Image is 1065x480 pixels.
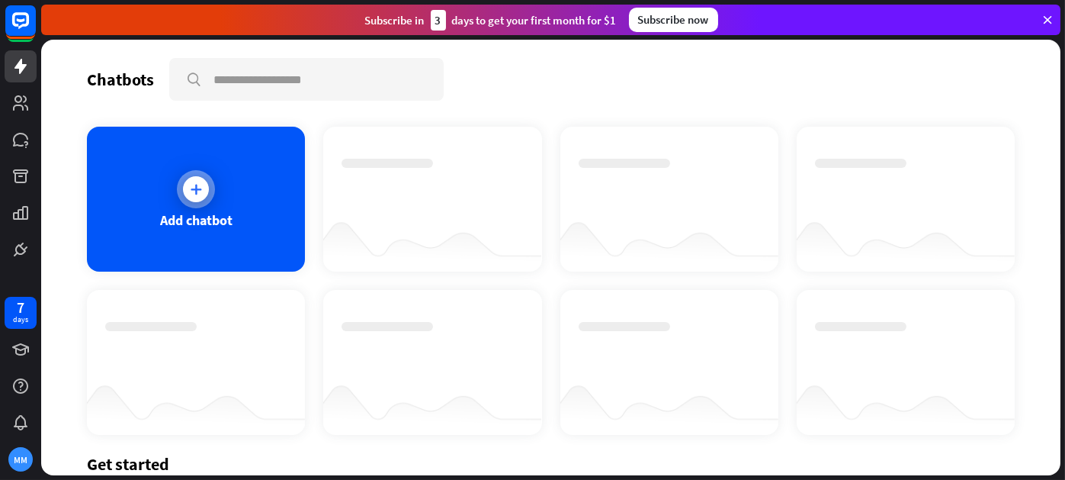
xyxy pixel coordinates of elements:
div: Subscribe in days to get your first month for $1 [365,10,617,31]
div: Subscribe now [629,8,718,32]
a: 7 days [5,297,37,329]
div: Get started [87,453,1015,475]
button: Open LiveChat chat widget [12,6,58,52]
div: 3 [431,10,446,31]
div: days [13,314,28,325]
div: Chatbots [87,69,154,90]
div: Add chatbot [160,211,233,229]
div: MM [8,447,33,472]
div: 7 [17,301,24,314]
